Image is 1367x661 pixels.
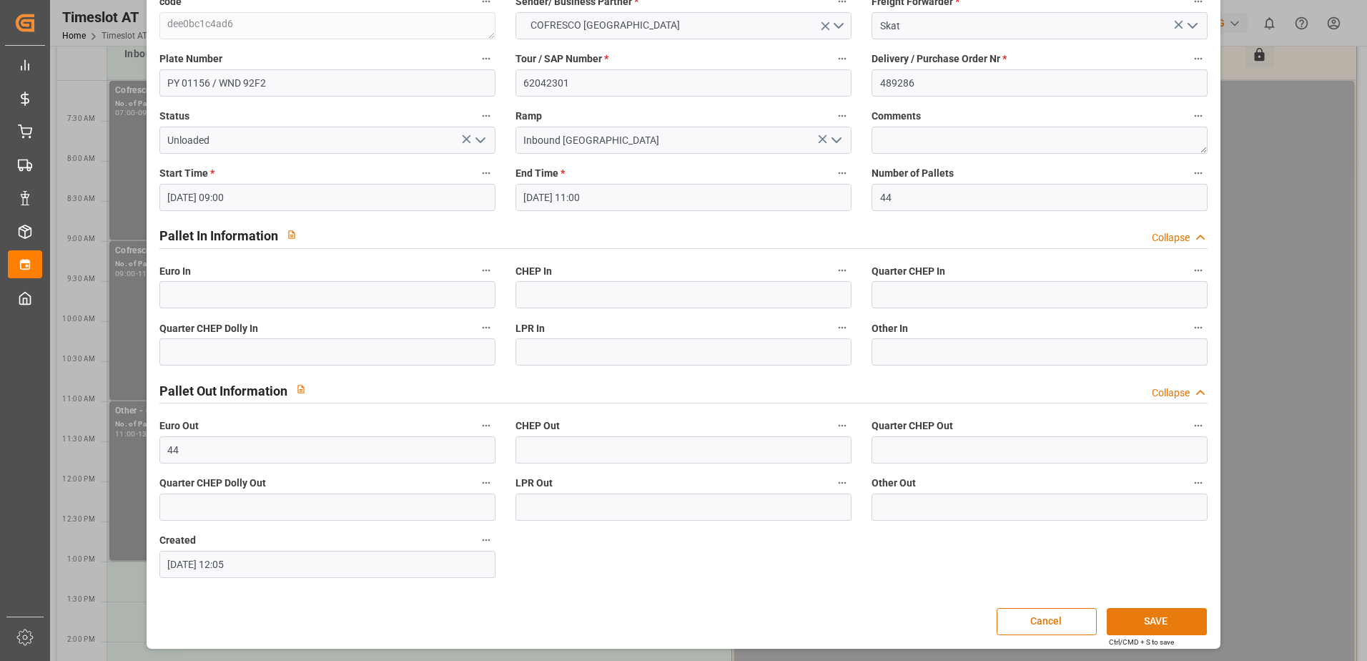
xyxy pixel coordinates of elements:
[872,166,954,181] span: Number of Pallets
[515,321,545,336] span: LPR In
[1109,637,1174,647] div: Ctrl/CMD + S to save
[872,109,921,124] span: Comments
[872,264,945,279] span: Quarter CHEP In
[159,52,222,67] span: Plate Number
[1152,386,1190,401] div: Collapse
[477,107,495,125] button: Status
[287,376,315,403] button: View description
[477,49,495,68] button: Plate Number
[872,321,908,336] span: Other In
[515,127,852,154] input: Type to search/select
[1189,474,1208,492] button: Other Out
[515,184,852,211] input: DD.MM.YYYY HH:MM
[477,474,495,492] button: Quarter CHEP Dolly Out
[159,109,189,124] span: Status
[159,264,191,279] span: Euro In
[477,318,495,337] button: Quarter CHEP Dolly In
[1107,608,1207,635] button: SAVE
[833,49,852,68] button: Tour / SAP Number *
[515,476,553,491] span: LPR Out
[833,474,852,492] button: LPR Out
[159,418,199,434] span: Euro Out
[159,166,214,181] span: Start Time
[515,418,560,434] span: CHEP Out
[159,551,495,578] input: DD.MM.YYYY HH:MM
[1189,107,1208,125] button: Comments
[515,109,542,124] span: Ramp
[477,164,495,182] button: Start Time *
[872,476,916,491] span: Other Out
[872,12,1208,39] input: Select Freight Forwarder
[477,416,495,435] button: Euro Out
[159,184,495,211] input: DD.MM.YYYY HH:MM
[159,533,196,548] span: Created
[159,226,278,245] h2: Pallet In Information
[159,476,266,491] span: Quarter CHEP Dolly Out
[523,18,687,33] span: COFRESCO [GEOGRAPHIC_DATA]
[159,381,287,401] h2: Pallet Out Information
[515,264,552,279] span: CHEP In
[997,608,1097,635] button: Cancel
[825,129,847,152] button: open menu
[833,416,852,435] button: CHEP Out
[1189,49,1208,68] button: Delivery / Purchase Order Nr *
[1189,261,1208,280] button: Quarter CHEP In
[477,531,495,549] button: Created
[477,261,495,280] button: Euro In
[1189,164,1208,182] button: Number of Pallets
[1189,318,1208,337] button: Other In
[159,127,495,154] input: Type to search/select
[159,12,495,39] textarea: dee0bc1c4ad6
[468,129,490,152] button: open menu
[833,261,852,280] button: CHEP In
[872,418,953,434] span: Quarter CHEP Out
[515,52,608,67] span: Tour / SAP Number
[1181,15,1203,37] button: open menu
[1189,416,1208,435] button: Quarter CHEP Out
[833,318,852,337] button: LPR In
[872,52,1007,67] span: Delivery / Purchase Order Nr
[515,166,565,181] span: End Time
[159,321,258,336] span: Quarter CHEP Dolly In
[833,107,852,125] button: Ramp
[1152,230,1190,245] div: Collapse
[833,164,852,182] button: End Time *
[515,12,852,39] button: open menu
